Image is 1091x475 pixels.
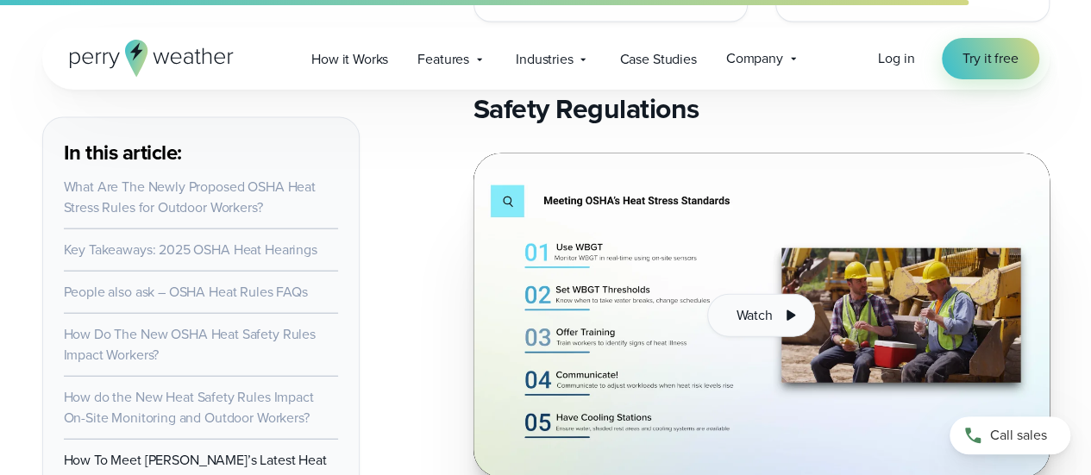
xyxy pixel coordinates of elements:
[736,305,772,326] span: Watch
[878,48,914,68] span: Log in
[516,49,573,70] span: Industries
[64,324,316,365] a: How Do The New OSHA Heat Safety Rules Impact Workers?
[297,41,403,77] a: How it Works
[64,387,314,428] a: How do the New Heat Safety Rules Impact On-Site Monitoring and Outdoor Workers?
[417,49,469,70] span: Features
[962,48,1018,69] span: Try it free
[64,240,317,259] a: Key Takeaways: 2025 OSHA Heat Hearings
[605,41,711,77] a: Case Studies
[942,38,1038,79] a: Try it free
[64,177,316,217] a: What Are The Newly Proposed OSHA Heat Stress Rules for Outdoor Workers?
[950,416,1070,454] a: Call sales
[619,49,696,70] span: Case Studies
[473,57,1050,126] h2: How To Meet [PERSON_NAME]’s Latest Heat Safety Regulations
[64,282,308,302] a: People also ask – OSHA Heat Rules FAQs
[726,48,783,69] span: Company
[311,49,388,70] span: How it Works
[64,139,338,166] h3: In this article:
[990,425,1047,446] span: Call sales
[707,294,814,337] button: Watch
[878,48,914,69] a: Log in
